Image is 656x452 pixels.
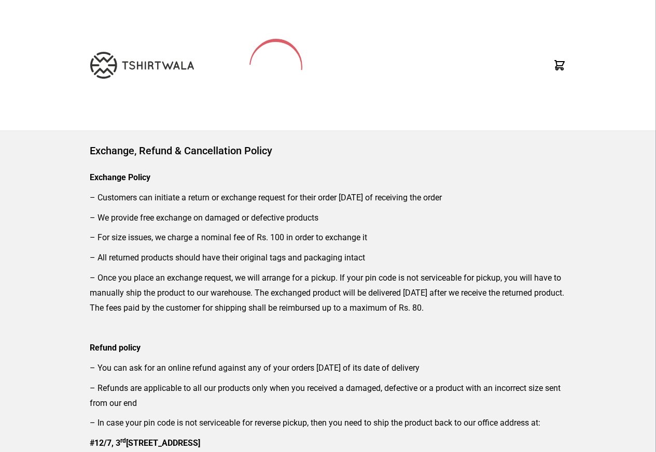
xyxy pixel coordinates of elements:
[90,191,566,206] p: – Customers can initiate a return or exchange request for their order [DATE] of receiving the order
[90,416,566,431] p: – In case your pin code is not serviceable for reverse pickup, then you need to ship the product ...
[90,271,566,315] p: – Once you place an exchange request, we will arrange for a pickup. If your pin code is not servi...
[90,251,566,266] p: – All returned products should have their original tags and packaging intact
[90,230,566,245] p: – For size issues, we charge a nominal fee of Rs. 100 in order to exchange it
[90,343,141,353] strong: Refund policy
[90,381,566,411] p: – Refunds are applicable to all our products only when you received a damaged, defective or a pro...
[120,437,126,444] sup: rd
[90,211,566,226] p: – We provide free exchange on damaged or defective products
[90,438,200,448] strong: #12/7, 3 [STREET_ADDRESS]
[90,143,566,158] h1: Exchange, Refund & Cancellation Policy
[90,361,566,376] p: – You can ask for an online refund against any of your orders [DATE] of its date of delivery
[90,52,194,79] img: TW-LOGO-400-104.png
[90,172,150,182] strong: Exchange Policy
